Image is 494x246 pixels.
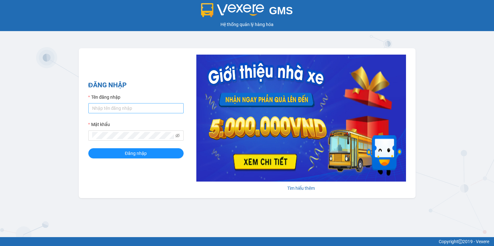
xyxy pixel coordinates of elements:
h2: ĐĂNG NHẬP [88,80,184,90]
button: Đăng nhập [88,148,184,158]
span: Đăng nhập [125,150,147,157]
div: Hệ thống quản lý hàng hóa [2,21,492,28]
span: GMS [269,5,293,17]
img: logo 2 [201,3,264,17]
span: eye-invisible [175,133,180,138]
img: banner-0 [196,55,406,182]
input: Mật khẩu [92,132,174,139]
div: Copyright 2019 - Vexere [5,238,489,245]
label: Tên đăng nhập [88,94,120,101]
label: Mật khẩu [88,121,110,128]
a: GMS [201,10,293,15]
input: Tên đăng nhập [88,103,184,113]
div: Tìm hiểu thêm [196,185,406,192]
span: copyright [458,239,463,244]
